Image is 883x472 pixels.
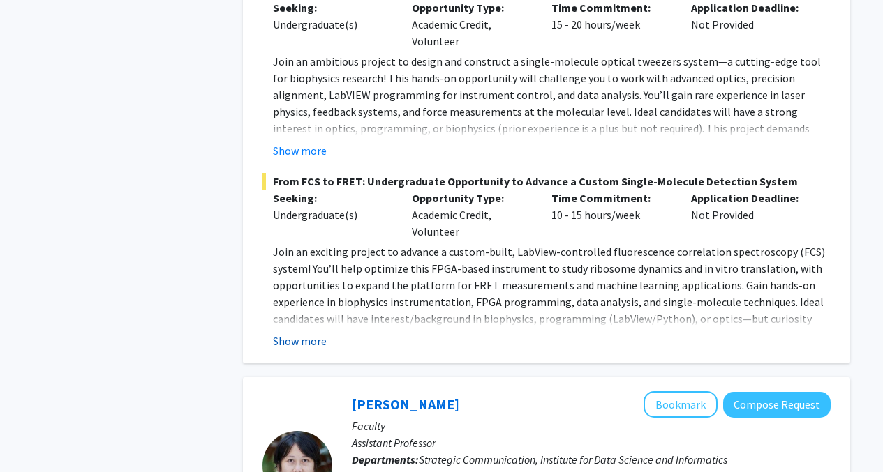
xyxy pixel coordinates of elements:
[273,245,825,359] span: Join an exciting project to advance a custom-built, LabView-controlled fluorescence correlation s...
[352,418,831,434] p: Faculty
[273,206,392,223] div: Undergraduate(s)
[681,190,820,240] div: Not Provided
[273,142,327,159] button: Show more
[10,409,59,462] iframe: Chat
[551,190,670,206] p: Time Commitment:
[412,190,530,206] p: Opportunity Type:
[262,173,831,190] span: From FCS to FRET: Undergraduate Opportunity to Advance a Custom Single-Molecule Detection System
[352,395,459,413] a: [PERSON_NAME]
[644,391,718,418] button: Add Chau Tong to Bookmarks
[541,190,681,240] div: 10 - 15 hours/week
[401,190,541,240] div: Academic Credit, Volunteer
[723,392,831,418] button: Compose Request to Chau Tong
[352,452,419,466] b: Departments:
[273,190,392,206] p: Seeking:
[419,452,727,466] span: Strategic Communication, Institute for Data Science and Informatics
[691,190,810,206] p: Application Deadline:
[273,333,327,349] button: Show more
[273,54,824,169] span: Join an ambitious project to design and construct a single-molecule optical tweezers system—a cut...
[352,434,831,451] p: Assistant Professor
[273,16,392,33] div: Undergraduate(s)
